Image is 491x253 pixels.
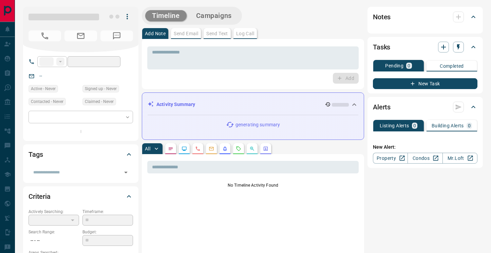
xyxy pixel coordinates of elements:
p: Activity Summary [156,101,195,108]
h2: Notes [373,12,391,22]
p: 0 [408,63,410,68]
span: No Email [64,30,97,41]
p: -- - -- [29,235,79,246]
svg: Emails [209,146,214,151]
p: generating summary [235,121,280,128]
svg: Opportunities [249,146,255,151]
svg: Agent Actions [263,146,268,151]
a: Property [373,153,408,164]
svg: Notes [168,146,173,151]
p: Pending [385,63,403,68]
div: Notes [373,9,477,25]
span: No Number [100,30,133,41]
p: Add Note [145,31,166,36]
h2: Tags [29,149,43,160]
svg: Requests [236,146,241,151]
div: Tasks [373,39,477,55]
p: 0 [413,123,416,128]
p: Listing Alerts [380,123,409,128]
p: Search Range: [29,229,79,235]
p: Actively Searching: [29,209,79,215]
button: Timeline [145,10,187,21]
span: Claimed - Never [85,98,114,105]
svg: Lead Browsing Activity [182,146,187,151]
p: Building Alerts [432,123,464,128]
span: Contacted - Never [31,98,63,105]
svg: Calls [195,146,201,151]
p: Budget: [82,229,133,235]
button: New Task [373,78,477,89]
p: Completed [440,64,464,68]
a: -- [39,73,42,79]
a: Mr.Loft [442,153,477,164]
div: Alerts [373,99,477,115]
p: No Timeline Activity Found [147,182,359,188]
div: Activity Summary [148,98,358,111]
button: Open [121,168,131,177]
div: Tags [29,146,133,163]
button: Campaigns [189,10,239,21]
h2: Alerts [373,102,391,112]
h2: Tasks [373,42,390,52]
span: Active - Never [31,85,56,92]
span: Signed up - Never [85,85,117,92]
span: No Number [29,30,61,41]
div: Criteria [29,188,133,205]
h2: Criteria [29,191,51,202]
p: New Alert: [373,144,477,151]
a: Condos [408,153,442,164]
p: All [145,146,150,151]
p: 0 [468,123,471,128]
p: Timeframe: [82,209,133,215]
svg: Listing Alerts [222,146,228,151]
